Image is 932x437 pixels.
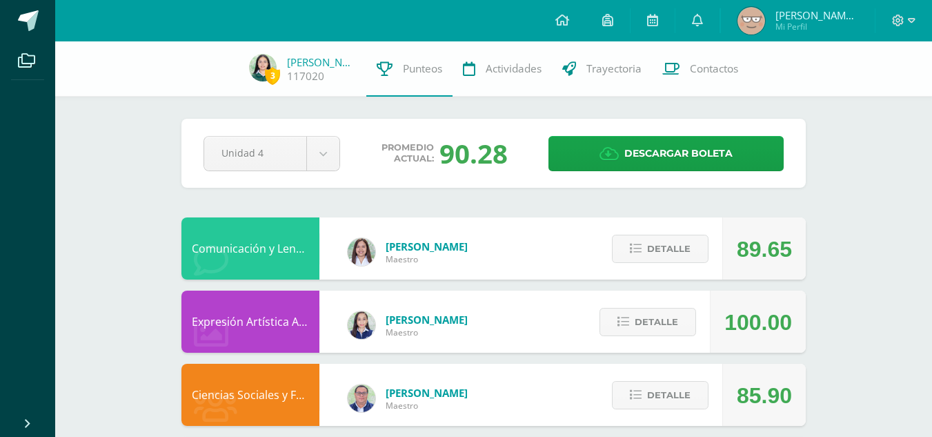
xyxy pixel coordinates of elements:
span: Maestro [386,327,468,338]
div: Comunicación y Lenguaje, Inglés [181,217,319,280]
span: Detalle [647,382,691,408]
span: Maestro [386,400,468,411]
button: Detalle [612,235,708,263]
div: 85.90 [737,365,792,427]
a: [PERSON_NAME] [287,55,356,69]
span: Mi Perfil [775,21,858,32]
div: 90.28 [439,135,508,171]
span: [PERSON_NAME] [386,313,468,327]
img: 360951c6672e02766e5b7d72674f168c.png [348,311,375,339]
a: Unidad 4 [204,137,339,171]
span: [PERSON_NAME] [PERSON_NAME] [775,8,858,22]
span: [PERSON_NAME] [386,240,468,253]
button: Detalle [599,308,696,336]
a: Trayectoria [552,41,652,97]
span: 3 [265,67,280,84]
div: 89.65 [737,218,792,280]
span: Detalle [647,236,691,262]
button: Detalle [612,381,708,409]
a: Descargar boleta [548,136,784,171]
span: Contactos [690,61,738,76]
span: Descargar boleta [624,137,733,171]
span: Maestro [386,253,468,265]
a: Punteos [366,41,453,97]
span: Unidad 4 [221,137,289,169]
span: Punteos [403,61,442,76]
div: Ciencias Sociales y Formación Ciudadana [181,364,319,426]
div: Expresión Artística ARTES PLÁSTICAS [181,291,319,353]
img: acecb51a315cac2de2e3deefdb732c9f.png [348,238,375,266]
span: Promedio actual: [381,142,434,164]
img: 9884063c8ce2904d87970519c1c931b0.png [249,54,277,81]
a: Contactos [652,41,748,97]
span: [PERSON_NAME] [386,386,468,400]
div: 100.00 [724,291,792,353]
a: 117020 [287,69,324,84]
img: a21251d25702a7064e3f2a9d6ddc28e4.png [737,7,765,35]
a: Actividades [453,41,552,97]
img: c1c1b07ef08c5b34f56a5eb7b3c08b85.png [348,385,375,412]
span: Actividades [486,61,542,76]
span: Trayectoria [586,61,642,76]
span: Detalle [635,309,678,335]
